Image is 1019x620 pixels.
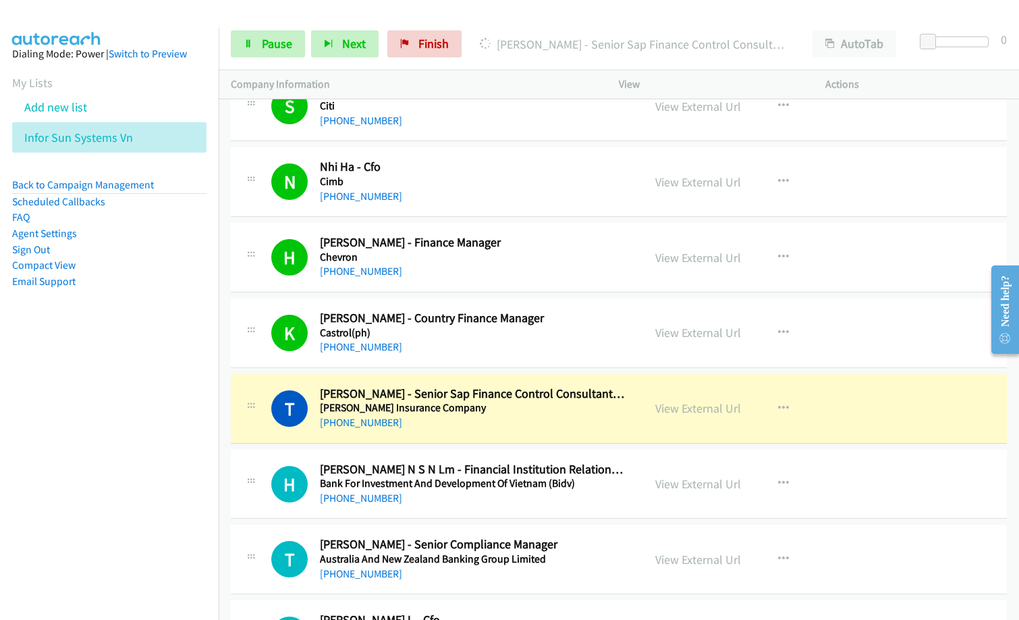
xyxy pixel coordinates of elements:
[271,390,308,427] h1: T
[12,75,53,91] a: My Lists
[24,99,87,115] a: Add new list
[655,174,741,190] a: View External Url
[320,99,626,113] h5: Citi
[231,76,595,93] p: Company Information
[342,36,366,51] span: Next
[12,195,105,208] a: Scheduled Callbacks
[271,315,308,351] h1: K
[320,340,402,353] a: [PHONE_NUMBER]
[320,492,402,505] a: [PHONE_NUMBER]
[480,35,788,53] p: [PERSON_NAME] - Senior Sap Finance Control Consultant Cum It Manager
[655,325,741,340] a: View External Url
[271,541,308,577] h1: T
[12,259,76,272] a: Compact View
[109,47,187,60] a: Switch to Preview
[320,114,402,127] a: [PHONE_NUMBER]
[271,163,308,200] h1: N
[1001,30,1007,49] div: 0
[320,326,626,340] h5: Castrol(ph)
[12,46,206,62] div: Dialing Mode: Power |
[320,567,402,580] a: [PHONE_NUMBER]
[655,250,741,265] a: View External Url
[320,462,626,477] h2: [PERSON_NAME] N S N Lm - Financial Institution Relationship Manager
[655,401,741,416] a: View External Url
[12,211,30,224] a: FAQ
[980,256,1019,363] iframe: Resource Center
[655,476,741,492] a: View External Url
[231,30,305,57] a: Pause
[12,178,154,191] a: Back to Campaign Management
[12,243,50,256] a: Sign Out
[12,227,77,240] a: Agent Settings
[320,265,402,278] a: [PHONE_NUMBER]
[320,477,626,490] h5: Bank For Investment And Development Of Vietnam (Bidv)
[24,130,133,145] a: Infor Sun Systems Vn
[655,552,741,567] a: View External Url
[320,386,626,402] h2: [PERSON_NAME] - Senior Sap Finance Control Consultant Cum It Manager
[418,36,449,51] span: Finish
[320,401,626,415] h5: [PERSON_NAME] Insurance Company
[387,30,462,57] a: Finish
[262,36,292,51] span: Pause
[619,76,801,93] p: View
[320,251,626,264] h5: Chevron
[320,190,402,203] a: [PHONE_NUMBER]
[655,99,741,114] a: View External Url
[320,537,626,552] h2: [PERSON_NAME] - Senior Compliance Manager
[320,159,626,175] h2: Nhi Ha - Cfo
[271,88,308,124] h1: S
[12,275,76,288] a: Email Support
[825,76,1008,93] p: Actions
[271,466,308,502] h1: H
[320,416,402,429] a: [PHONE_NUMBER]
[320,552,626,566] h5: Australia And New Zealand Banking Group Limited
[320,175,626,188] h5: Cimb
[813,30,896,57] button: AutoTab
[271,541,308,577] div: The call is yet to be attempted
[320,235,626,251] h2: [PERSON_NAME] - Finance Manager
[320,311,626,326] h2: [PERSON_NAME] - Country Finance Manager
[271,239,308,276] h1: H
[271,466,308,502] div: The call is yet to be attempted
[311,30,379,57] button: Next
